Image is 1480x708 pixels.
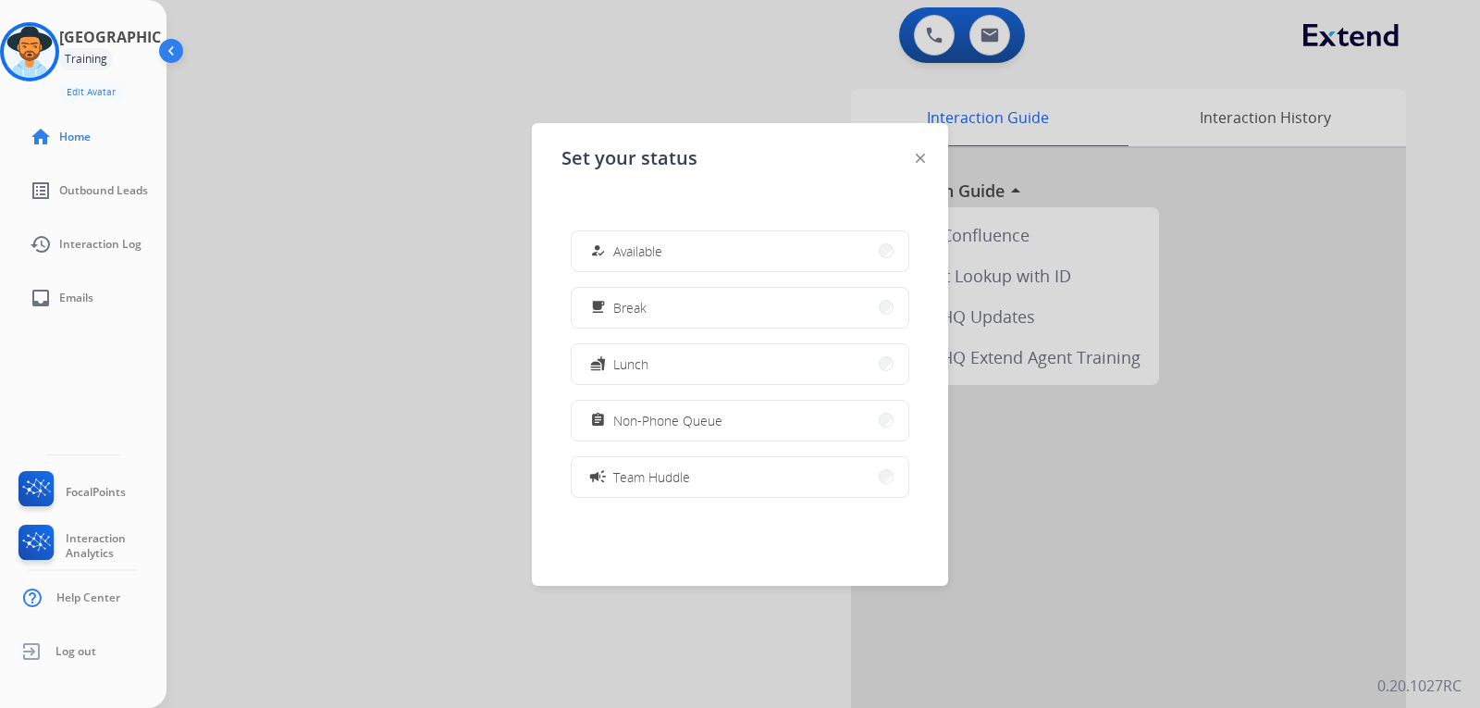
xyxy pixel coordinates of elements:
mat-icon: inbox [30,287,52,309]
button: Break [572,288,908,328]
span: Home [59,130,91,144]
span: Non-Phone Queue [613,411,722,430]
button: Available [572,231,908,271]
span: Interaction Log [59,237,142,252]
div: Training [59,48,113,70]
img: avatar [4,26,55,78]
span: Help Center [56,590,120,605]
span: Available [613,242,662,261]
button: Team Huddle [572,457,908,497]
mat-icon: assignment [590,413,606,429]
span: Emails [59,291,93,305]
span: Lunch [613,354,648,374]
mat-icon: how_to_reg [590,243,606,259]
mat-icon: free_breakfast [590,300,606,316]
button: Non-Phone Queue [572,401,908,441]
span: Team Huddle [613,467,690,487]
span: Set your status [561,145,697,171]
span: FocalPoints [66,485,126,500]
mat-icon: campaign [588,467,607,486]
mat-icon: home [30,126,52,148]
a: Interaction Analytics [15,525,166,567]
h3: [GEOGRAPHIC_DATA] [59,26,212,48]
img: close-button [916,154,925,163]
button: Edit Avatar [59,81,123,103]
p: 0.20.1027RC [1377,675,1461,697]
span: Outbound Leads [59,183,148,198]
mat-icon: fastfood [590,356,606,372]
span: Break [613,298,647,317]
mat-icon: list_alt [30,180,52,202]
span: Log out [55,644,96,659]
button: Lunch [572,344,908,384]
a: FocalPoints [15,471,126,514]
span: Interaction Analytics [66,531,166,561]
mat-icon: history [30,233,52,255]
